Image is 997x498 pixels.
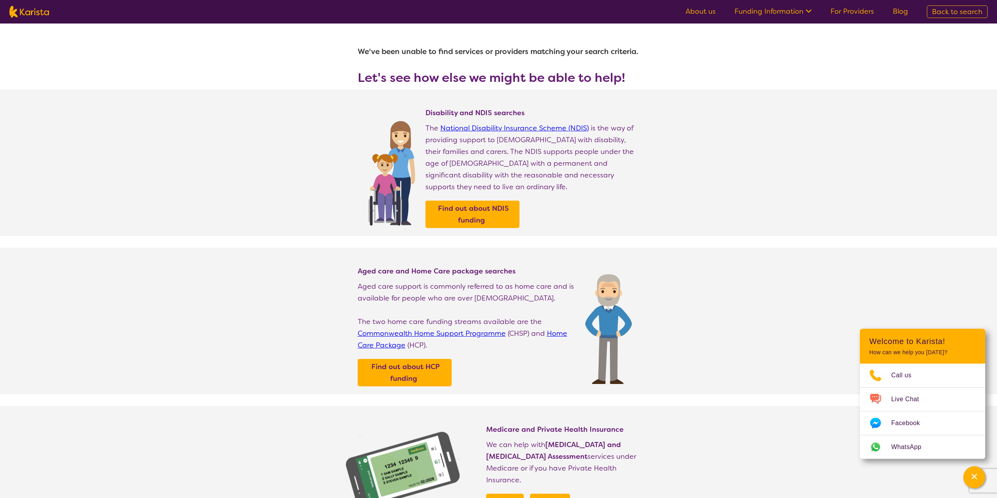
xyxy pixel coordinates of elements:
[9,6,49,18] img: Karista logo
[427,203,517,226] a: Find out about NDIS funding
[358,281,577,304] p: Aged care support is commonly referred to as home care and is available for people who are over [...
[927,5,988,18] a: Back to search
[860,329,985,459] div: Channel Menu
[686,7,716,16] a: About us
[893,7,908,16] a: Blog
[358,42,640,61] h1: We've been unable to find services or providers matching your search criteria.
[869,349,976,356] p: How can we help you [DATE]?
[891,417,929,429] span: Facebook
[366,116,418,226] img: Find NDIS and Disability services and providers
[860,364,985,459] ul: Choose channel
[891,393,928,405] span: Live Chat
[358,71,640,85] h3: Let's see how else we might be able to help!
[358,329,506,338] a: Commonwealth Home Support Programme
[735,7,812,16] a: Funding Information
[360,361,450,384] a: Find out about HCP funding
[585,274,632,384] img: Find Age care and home care package services and providers
[486,439,640,486] p: We can help with services under Medicare or if you have Private Health Insurance.
[831,7,874,16] a: For Providers
[425,108,640,118] h4: Disability and NDIS searches
[438,204,509,225] b: Find out about NDIS funding
[440,123,589,133] a: National Disability Insurance Scheme (NDIS)
[486,425,640,434] h4: Medicare and Private Health Insurance
[358,316,577,351] p: The two home care funding streams available are the (CHSP) and (HCP).
[358,266,577,276] h4: Aged care and Home Care package searches
[932,7,983,16] span: Back to search
[860,435,985,459] a: Web link opens in a new tab.
[891,369,921,381] span: Call us
[371,362,440,383] b: Find out about HCP funding
[869,337,976,346] h2: Welcome to Karista!
[486,440,621,461] b: [MEDICAL_DATA] and [MEDICAL_DATA] Assessment
[425,122,640,193] p: The is the way of providing support to [DEMOGRAPHIC_DATA] with disability, their families and car...
[891,441,931,453] span: WhatsApp
[963,466,985,488] button: Channel Menu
